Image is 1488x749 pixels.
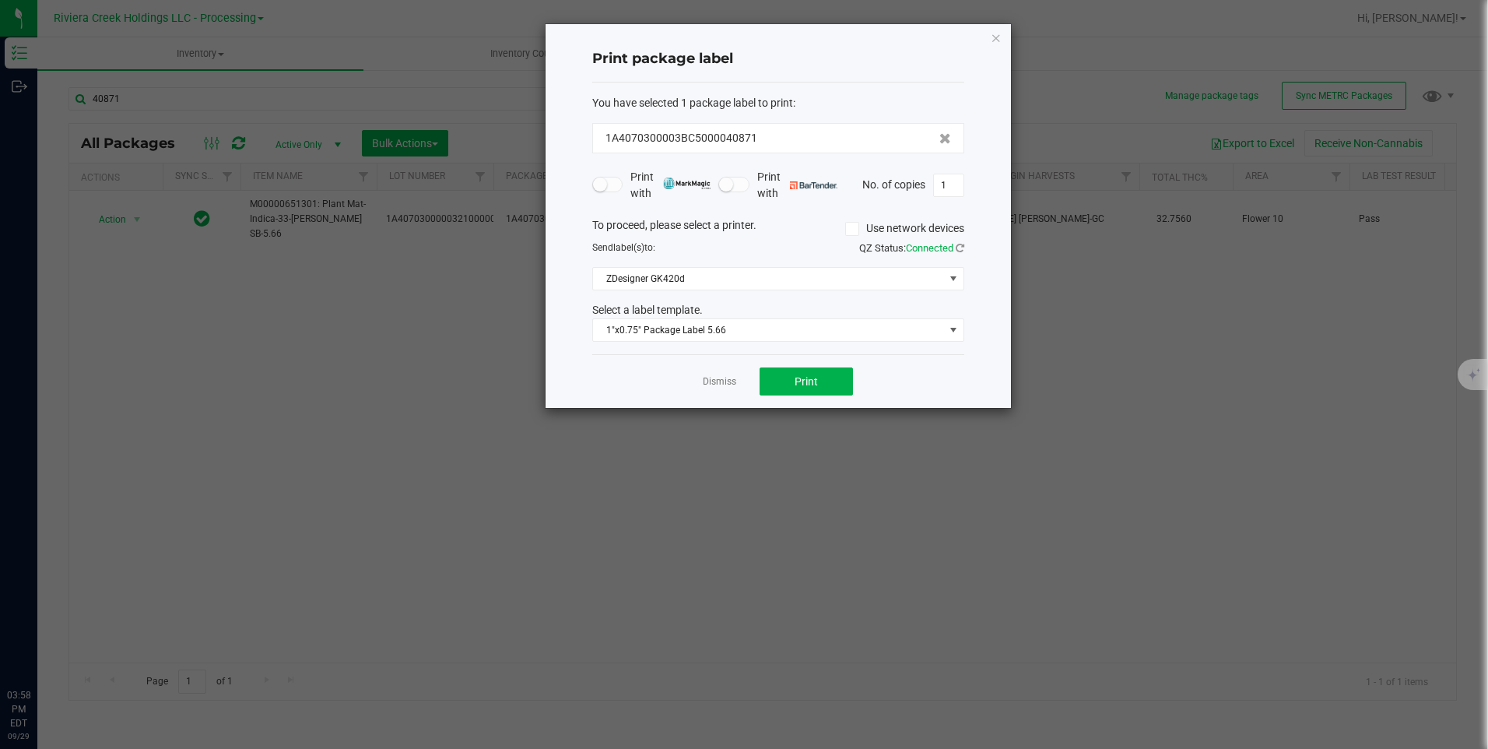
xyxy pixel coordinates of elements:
a: Dismiss [703,375,736,389]
span: Send to: [592,242,655,253]
button: Print [760,367,853,396]
div: : [592,95,964,111]
iframe: Resource center [16,624,62,671]
span: 1A4070300003BC5000040871 [605,130,757,146]
span: Print with [630,169,711,202]
span: You have selected 1 package label to print [592,97,793,109]
span: ZDesigner GK420d [593,268,944,290]
span: Connected [906,242,953,254]
label: Use network devices [845,220,964,237]
span: QZ Status: [859,242,964,254]
span: label(s) [613,242,644,253]
span: No. of copies [862,178,925,190]
h4: Print package label [592,49,964,69]
img: mark_magic_cybra.png [663,178,711,189]
img: bartender.png [790,181,837,189]
span: 1"x0.75" Package Label 5.66 [593,319,944,341]
div: Select a label template. [581,302,976,318]
div: To proceed, please select a printer. [581,217,976,241]
span: Print [795,375,818,388]
span: Print with [757,169,837,202]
